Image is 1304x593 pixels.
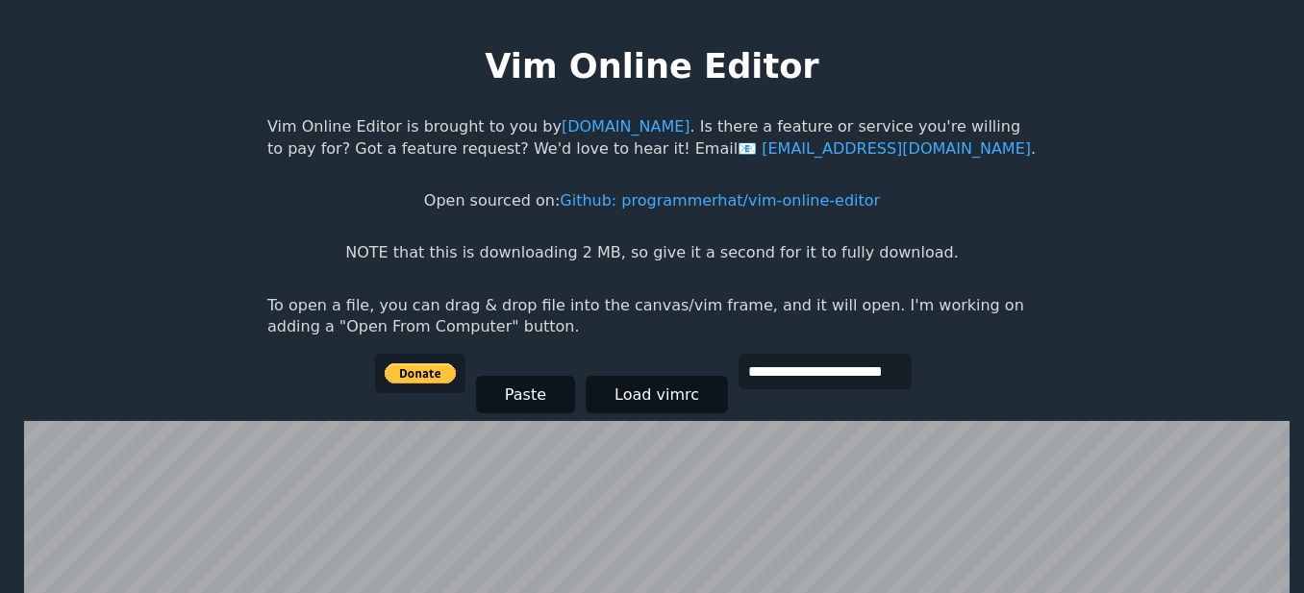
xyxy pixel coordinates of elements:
p: NOTE that this is downloading 2 MB, so give it a second for it to fully download. [345,242,958,263]
p: Vim Online Editor is brought to you by . Is there a feature or service you're willing to pay for?... [267,116,1037,160]
a: [DOMAIN_NAME] [562,117,690,136]
p: Open sourced on: [424,190,880,211]
p: To open a file, you can drag & drop file into the canvas/vim frame, and it will open. I'm working... [267,295,1037,338]
a: Github: programmerhat/vim-online-editor [560,191,880,210]
button: Load vimrc [586,376,728,413]
button: Paste [476,376,575,413]
h1: Vim Online Editor [485,42,818,89]
a: [EMAIL_ADDRESS][DOMAIN_NAME] [738,139,1031,158]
